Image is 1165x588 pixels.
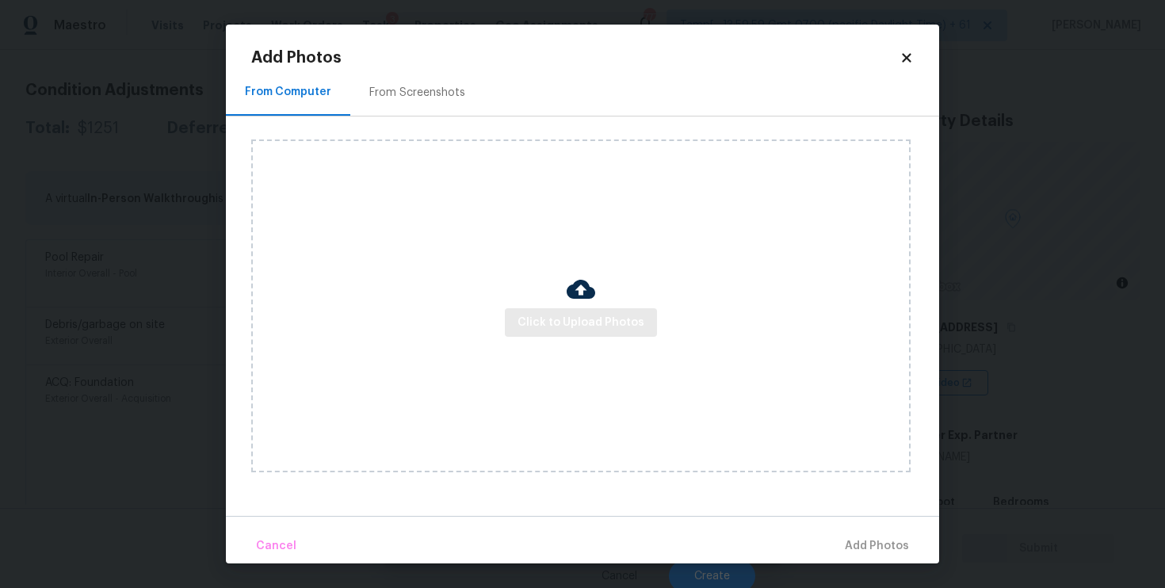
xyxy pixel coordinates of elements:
[567,275,595,304] img: Cloud Upload Icon
[505,308,657,338] button: Click to Upload Photos
[369,85,465,101] div: From Screenshots
[518,313,644,333] span: Click to Upload Photos
[251,50,900,66] h2: Add Photos
[250,529,303,563] button: Cancel
[256,536,296,556] span: Cancel
[245,84,331,100] div: From Computer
